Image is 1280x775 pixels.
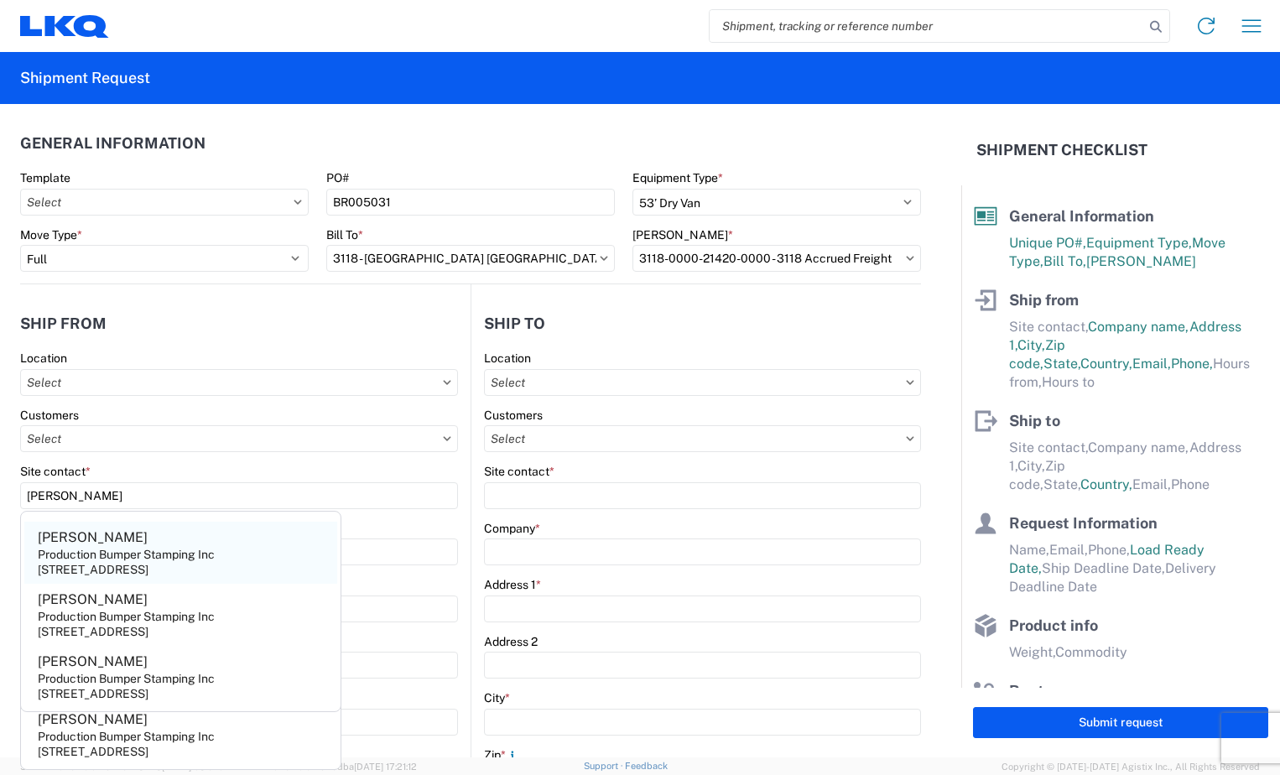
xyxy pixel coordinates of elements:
h2: Shipment Checklist [976,140,1147,160]
span: Site contact, [1009,319,1088,335]
span: [PERSON_NAME] [1086,253,1196,269]
label: Bill To [326,227,363,242]
div: [STREET_ADDRESS] [38,562,148,577]
label: Site contact [484,464,554,479]
label: City [484,690,510,705]
span: Server: 2025.20.0-734e5bc92d9 [20,762,230,772]
div: [PERSON_NAME] [38,653,148,671]
span: City, [1017,337,1045,353]
span: General Information [1009,207,1154,225]
label: Equipment Type [632,170,723,185]
span: Route [1009,682,1053,700]
span: Hours to [1042,374,1095,390]
span: Ship from [1009,291,1079,309]
label: [PERSON_NAME] [632,227,733,242]
input: Select [20,425,458,452]
div: [PERSON_NAME] [38,528,148,547]
span: Ship to [1009,412,1060,429]
span: State, [1043,476,1080,492]
label: Template [20,170,70,185]
label: Site contact [20,464,91,479]
span: Name, [1009,542,1049,558]
h2: Ship from [20,315,107,332]
div: Production Bumper Stamping Inc [38,729,215,744]
a: Feedback [625,761,668,771]
span: Country, [1080,356,1132,372]
div: [STREET_ADDRESS] [38,686,148,701]
div: [PERSON_NAME] [38,590,148,609]
span: Client: 2025.20.0-e640dba [237,762,417,772]
span: Phone [1171,476,1210,492]
input: Select [484,425,921,452]
span: Phone, [1171,356,1213,372]
label: Company [484,521,540,536]
span: Company name, [1088,440,1189,455]
a: Support [584,761,626,771]
div: [STREET_ADDRESS] [38,624,148,639]
span: State, [1043,356,1080,372]
span: Company name, [1088,319,1189,335]
label: Zip [484,747,519,762]
span: Email, [1132,476,1171,492]
h2: General Information [20,135,206,152]
input: Select [326,245,615,272]
span: Email, [1132,356,1171,372]
span: Weight, [1009,644,1055,660]
span: Unique PO#, [1009,235,1086,251]
input: Select [20,189,309,216]
span: [DATE] 09:51:07 [162,762,230,772]
span: [DATE] 17:21:12 [354,762,417,772]
h2: Ship to [484,315,545,332]
div: Production Bumper Stamping Inc [38,547,215,562]
input: Select [20,369,458,396]
label: PO# [326,170,349,185]
label: Address 2 [484,634,538,649]
label: Customers [20,408,79,423]
label: Address 1 [484,577,541,592]
span: Equipment Type, [1086,235,1192,251]
span: Phone, [1088,542,1130,558]
label: Customers [484,408,543,423]
div: [PERSON_NAME] [38,710,148,729]
input: Shipment, tracking or reference number [710,10,1144,42]
span: Commodity [1055,644,1127,660]
div: Production Bumper Stamping Inc [38,671,215,686]
button: Submit request [973,707,1268,738]
span: City, [1017,458,1045,474]
span: Copyright © [DATE]-[DATE] Agistix Inc., All Rights Reserved [1002,759,1260,774]
input: Select [484,369,921,396]
span: Request Information [1009,514,1158,532]
span: Product info [1009,616,1098,634]
label: Move Type [20,227,82,242]
label: Location [20,351,67,366]
span: Ship Deadline Date, [1042,560,1165,576]
span: Email, [1049,542,1088,558]
span: Bill To, [1043,253,1086,269]
div: [STREET_ADDRESS] [38,744,148,759]
input: Select [632,245,921,272]
span: Site contact, [1009,440,1088,455]
h2: Shipment Request [20,68,150,88]
div: Production Bumper Stamping Inc [38,609,215,624]
span: Country, [1080,476,1132,492]
label: Location [484,351,531,366]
